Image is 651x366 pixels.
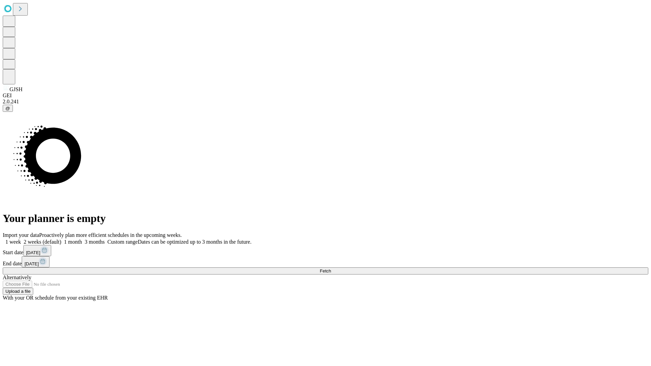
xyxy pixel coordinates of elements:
button: [DATE] [22,256,50,267]
span: [DATE] [26,250,40,255]
span: GJSH [9,86,22,92]
button: @ [3,105,13,112]
span: Dates can be optimized up to 3 months in the future. [138,239,251,245]
span: Alternatively [3,274,31,280]
div: End date [3,256,648,267]
div: Start date [3,245,648,256]
button: Fetch [3,267,648,274]
button: Upload a file [3,288,33,295]
span: Fetch [320,268,331,273]
span: 1 month [64,239,82,245]
span: 2 weeks (default) [24,239,61,245]
div: 2.0.241 [3,99,648,105]
span: 1 week [5,239,21,245]
span: [DATE] [24,261,39,266]
span: Proactively plan more efficient schedules in the upcoming weeks. [39,232,182,238]
h1: Your planner is empty [3,212,648,225]
span: @ [5,106,10,111]
button: [DATE] [23,245,51,256]
div: GEI [3,93,648,99]
span: Import your data [3,232,39,238]
span: 3 months [85,239,105,245]
span: With your OR schedule from your existing EHR [3,295,108,301]
span: Custom range [107,239,138,245]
